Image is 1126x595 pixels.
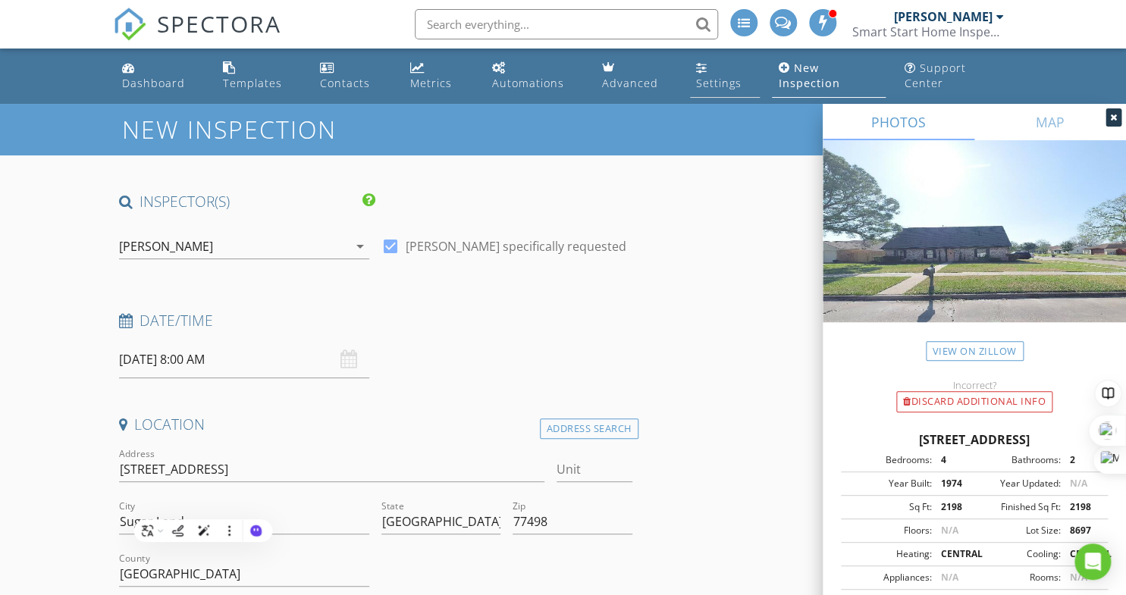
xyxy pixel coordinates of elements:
div: 2198 [1060,500,1103,514]
div: [PERSON_NAME] [119,240,213,253]
label: [PERSON_NAME] specifically requested [406,239,626,254]
div: Finished Sq Ft: [974,500,1060,514]
div: Open Intercom Messenger [1074,543,1111,580]
div: 8697 [1060,524,1103,537]
span: N/A [1069,571,1087,584]
div: Floors: [845,524,931,537]
span: SPECTORA [157,8,281,39]
a: Contacts [314,55,392,98]
a: Support Center [898,55,1010,98]
div: Advanced [602,76,658,90]
div: Appliances: [845,571,931,584]
div: CENTRAL [1060,547,1103,561]
a: View on Zillow [926,341,1024,362]
div: 1974 [931,477,974,490]
div: 2198 [931,500,974,514]
div: Templates [223,76,282,90]
span: N/A [1069,477,1087,490]
div: Support Center [904,61,965,90]
div: Lot Size: [974,524,1060,537]
a: Metrics [403,55,473,98]
h4: Date/Time [119,311,632,330]
h4: INSPECTOR(S) [119,192,376,211]
div: CENTRAL [931,547,974,561]
div: Automations [491,76,563,90]
h1: New Inspection [122,116,458,142]
i: arrow_drop_down [351,237,369,255]
div: [PERSON_NAME] [894,9,993,24]
h4: Location [119,415,632,434]
div: Smart Start Home Inspection, PLLC [852,24,1004,39]
input: Select date [119,341,370,378]
a: PHOTOS [823,104,974,140]
a: Automations (Basic) [485,55,584,98]
div: Contacts [320,76,370,90]
div: Bedrooms: [845,453,931,467]
div: Dashboard [122,76,185,90]
div: Year Updated: [974,477,1060,490]
div: Bathrooms: [974,453,1060,467]
div: 2 [1060,453,1103,467]
div: Cooling: [974,547,1060,561]
a: SPECTORA [113,20,281,52]
a: MAP [974,104,1126,140]
div: Discard Additional info [896,391,1052,412]
a: Templates [217,55,302,98]
img: The Best Home Inspection Software - Spectora [113,8,146,41]
div: 4 [931,453,974,467]
span: N/A [940,524,958,537]
span: N/A [940,571,958,584]
div: Metrics [409,76,451,90]
img: streetview [823,140,1126,359]
a: Dashboard [116,55,205,98]
div: Heating: [845,547,931,561]
a: New Inspection [772,55,886,98]
a: Advanced [596,55,677,98]
div: Rooms: [974,571,1060,584]
div: Year Built: [845,477,931,490]
div: Incorrect? [823,379,1126,391]
div: Sq Ft: [845,500,931,514]
div: New Inspection [778,61,839,90]
div: [STREET_ADDRESS] [841,431,1108,449]
div: Address Search [540,418,638,439]
a: Settings [690,55,761,98]
input: Search everything... [415,9,718,39]
div: Settings [696,76,742,90]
